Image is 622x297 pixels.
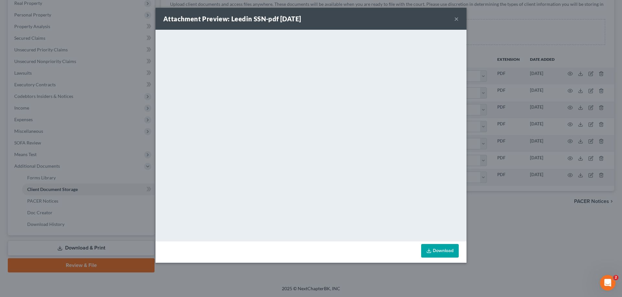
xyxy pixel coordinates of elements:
iframe: <object ng-attr-data='[URL][DOMAIN_NAME]' type='application/pdf' width='100%' height='650px'></ob... [155,30,466,240]
span: 2 [613,275,618,280]
iframe: Intercom live chat [600,275,616,291]
a: Download [421,244,459,258]
strong: Attachment Preview: Leedin SSN-pdf [DATE] [163,15,301,23]
button: × [454,15,459,23]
